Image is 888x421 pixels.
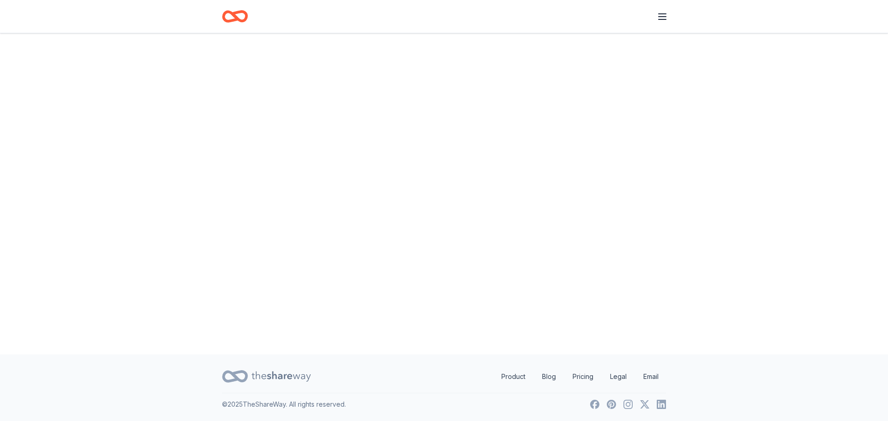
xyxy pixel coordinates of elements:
p: © 2025 TheShareWay. All rights reserved. [222,399,346,410]
a: Product [494,367,533,386]
a: Blog [535,367,563,386]
a: Legal [603,367,634,386]
nav: quick links [494,367,666,386]
a: Pricing [565,367,601,386]
a: Home [222,6,248,27]
a: Email [636,367,666,386]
